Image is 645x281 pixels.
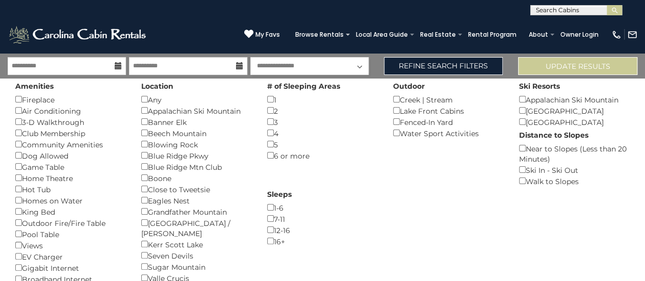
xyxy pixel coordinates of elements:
[267,116,378,127] div: 3
[15,150,126,161] div: Dog Allowed
[15,81,54,91] label: Amenities
[267,150,378,161] div: 6 or more
[15,94,126,105] div: Fireplace
[15,172,126,184] div: Home Theatre
[15,262,126,273] div: Gigabit Internet
[141,81,173,91] label: Location
[393,81,425,91] label: Outdoor
[393,105,504,116] div: Lake Front Cabins
[267,127,378,139] div: 4
[290,28,349,42] a: Browse Rentals
[267,81,340,91] label: # of Sleeping Areas
[15,161,126,172] div: Game Table
[267,202,378,213] div: 1-6
[627,30,637,40] img: mail-regular-white.png
[15,127,126,139] div: Club Membership
[393,127,504,139] div: Water Sport Activities
[141,239,252,250] div: Kerr Scott Lake
[141,139,252,150] div: Blowing Rock
[415,28,461,42] a: Real Estate
[141,161,252,172] div: Blue Ridge Mtn Club
[141,127,252,139] div: Beech Mountain
[255,30,280,39] span: My Favs
[519,105,630,116] div: [GEOGRAPHIC_DATA]
[15,139,126,150] div: Community Amenities
[351,28,413,42] a: Local Area Guide
[15,240,126,251] div: Views
[519,175,630,187] div: Walk to Slopes
[267,189,292,199] label: Sleeps
[555,28,604,42] a: Owner Login
[393,116,504,127] div: Fenced-In Yard
[463,28,522,42] a: Rental Program
[141,195,252,206] div: Eagles Nest
[519,143,630,164] div: Near to Slopes (Less than 20 Minutes)
[267,94,378,105] div: 1
[141,116,252,127] div: Banner Elk
[393,94,504,105] div: Creek | Stream
[519,164,630,175] div: Ski In - Ski Out
[15,184,126,195] div: Hot Tub
[519,81,560,91] label: Ski Resorts
[141,105,252,116] div: Appalachian Ski Mountain
[141,172,252,184] div: Boone
[384,57,503,75] a: Refine Search Filters
[267,236,378,247] div: 16+
[524,28,553,42] a: About
[141,217,252,239] div: [GEOGRAPHIC_DATA] / [PERSON_NAME]
[611,30,622,40] img: phone-regular-white.png
[267,105,378,116] div: 2
[15,116,126,127] div: 3-D Walkthrough
[15,217,126,228] div: Outdoor Fire/Fire Table
[519,94,630,105] div: Appalachian Ski Mountain
[519,130,588,140] label: Distance to Slopes
[15,228,126,240] div: Pool Table
[141,184,252,195] div: Close to Tweetsie
[15,195,126,206] div: Homes on Water
[141,150,252,161] div: Blue Ridge Pkwy
[244,29,280,40] a: My Favs
[141,261,252,272] div: Sugar Mountain
[141,206,252,217] div: Grandfather Mountain
[141,250,252,261] div: Seven Devils
[15,105,126,116] div: Air Conditioning
[8,24,149,45] img: White-1-2.png
[141,94,252,105] div: Any
[267,139,378,150] div: 5
[15,206,126,217] div: King Bed
[267,213,378,224] div: 7-11
[15,251,126,262] div: EV Charger
[519,116,630,127] div: [GEOGRAPHIC_DATA]
[267,224,378,236] div: 12-16
[518,57,637,75] button: Update Results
